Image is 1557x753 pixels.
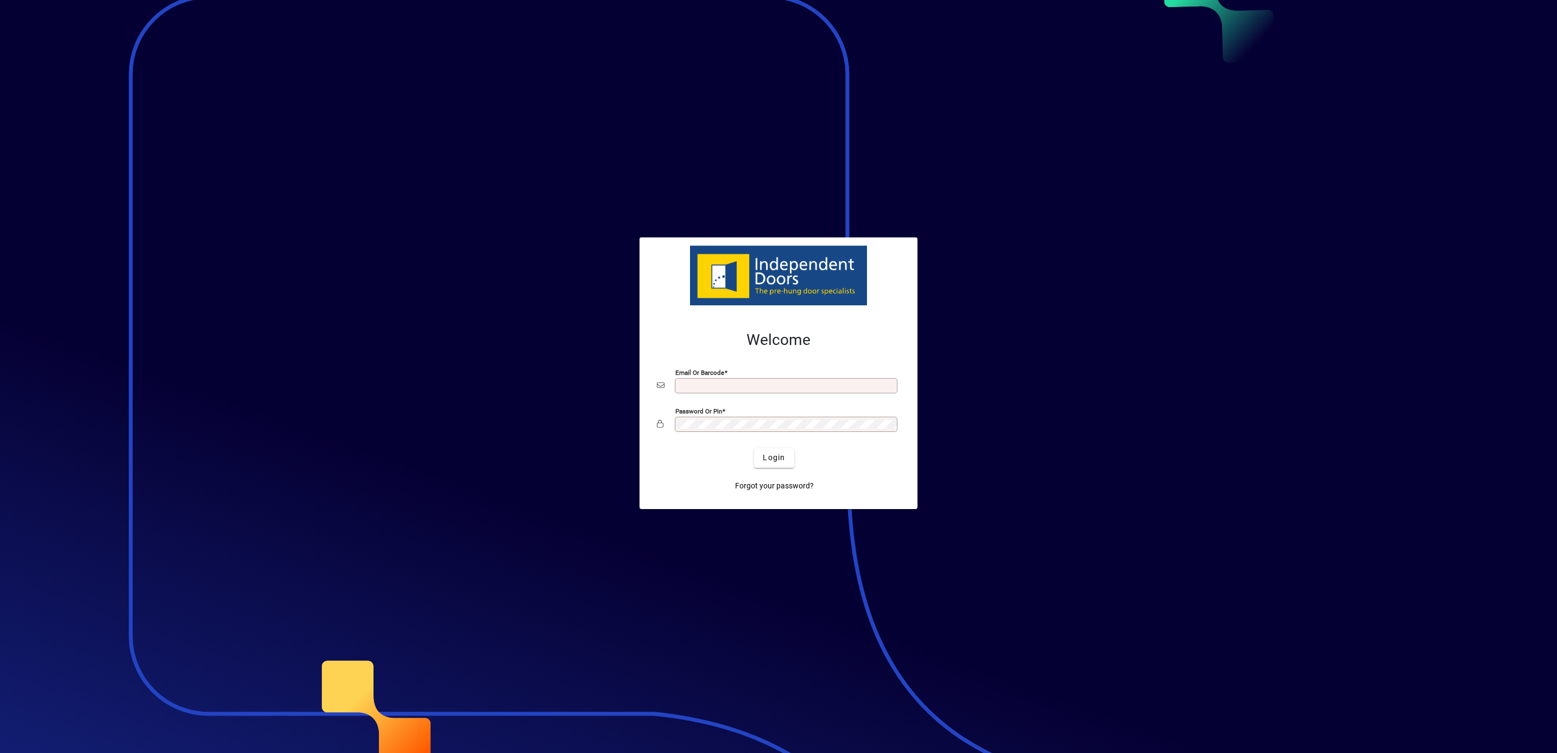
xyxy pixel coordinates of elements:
[657,331,900,349] h2: Welcome
[675,407,722,415] mat-label: Password or Pin
[763,452,785,463] span: Login
[735,480,814,492] span: Forgot your password?
[754,448,794,468] button: Login
[675,368,724,376] mat-label: Email or Barcode
[731,476,818,496] a: Forgot your password?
